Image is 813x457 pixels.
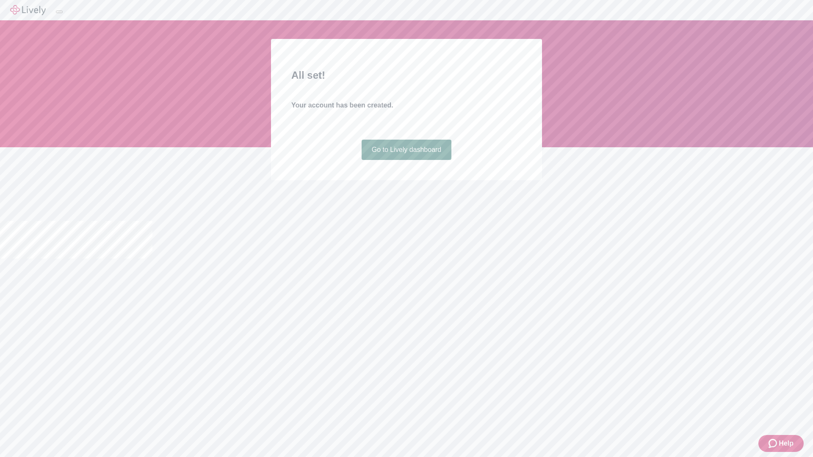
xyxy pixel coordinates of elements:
[362,140,452,160] a: Go to Lively dashboard
[758,435,804,452] button: Zendesk support iconHelp
[779,438,794,449] span: Help
[56,11,63,13] button: Log out
[291,68,522,83] h2: All set!
[769,438,779,449] svg: Zendesk support icon
[10,5,46,15] img: Lively
[291,100,522,110] h4: Your account has been created.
